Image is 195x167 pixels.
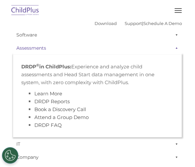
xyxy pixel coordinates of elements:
[80,43,100,48] span: Last name
[13,41,182,55] a: Assessments
[95,21,117,26] a: Download
[34,114,89,120] a: Attend a Group Demo
[95,21,182,26] font: |
[13,137,182,151] a: IT
[34,122,62,128] a: DRDP FAQ
[10,3,41,18] img: ChildPlus by Procare Solutions
[21,63,71,70] strong: DRDP in ChildPlus:
[13,28,182,41] a: Software
[2,147,18,164] button: Cookies Settings
[143,21,182,26] a: Schedule A Demo
[80,70,108,75] span: Phone number
[34,90,62,97] a: Learn More
[34,98,70,105] a: DRDP Reports
[36,63,39,67] sup: ©
[34,106,86,112] a: Book a Discovery Call
[13,151,182,164] a: Company
[21,63,174,86] p: Experience and analyze child assessments and Head Start data management in one system, with zero ...
[125,21,142,26] a: Support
